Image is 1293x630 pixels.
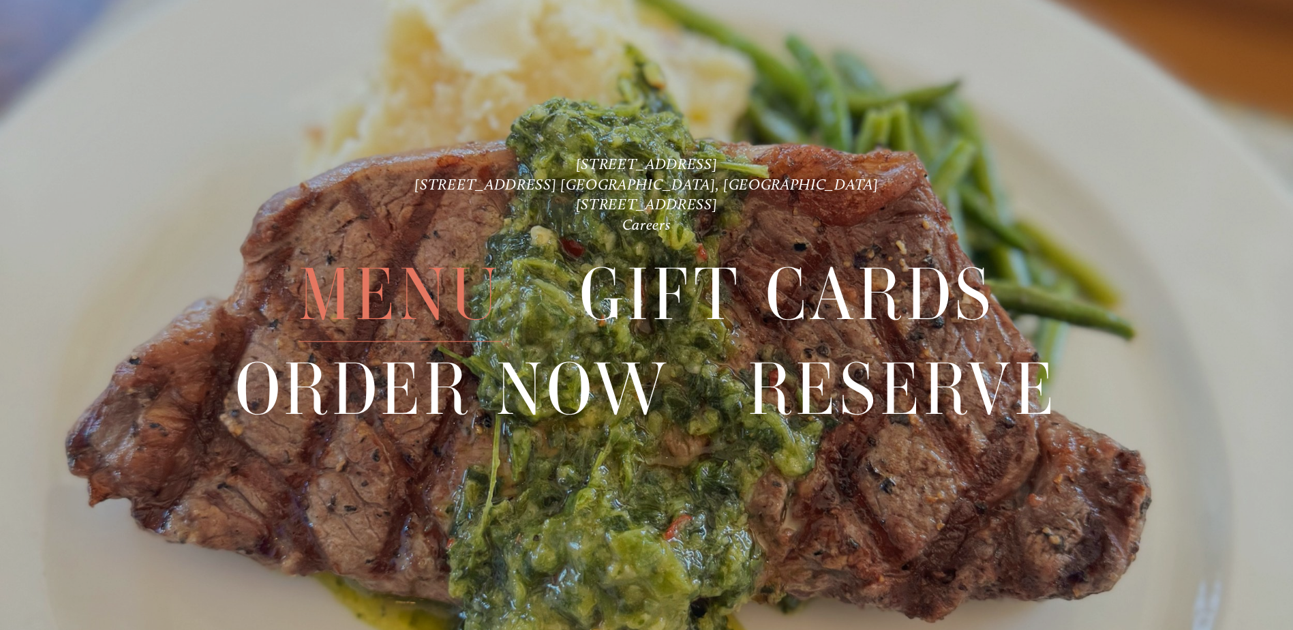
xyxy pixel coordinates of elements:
[299,248,502,341] a: Menu
[579,248,994,342] span: Gift Cards
[622,215,671,234] a: Careers
[299,248,502,342] span: Menu
[576,155,718,173] a: [STREET_ADDRESS]
[414,175,878,194] a: [STREET_ADDRESS] [GEOGRAPHIC_DATA], [GEOGRAPHIC_DATA]
[748,343,1058,436] a: Reserve
[235,343,670,436] a: Order Now
[576,195,718,213] a: [STREET_ADDRESS]
[579,248,994,341] a: Gift Cards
